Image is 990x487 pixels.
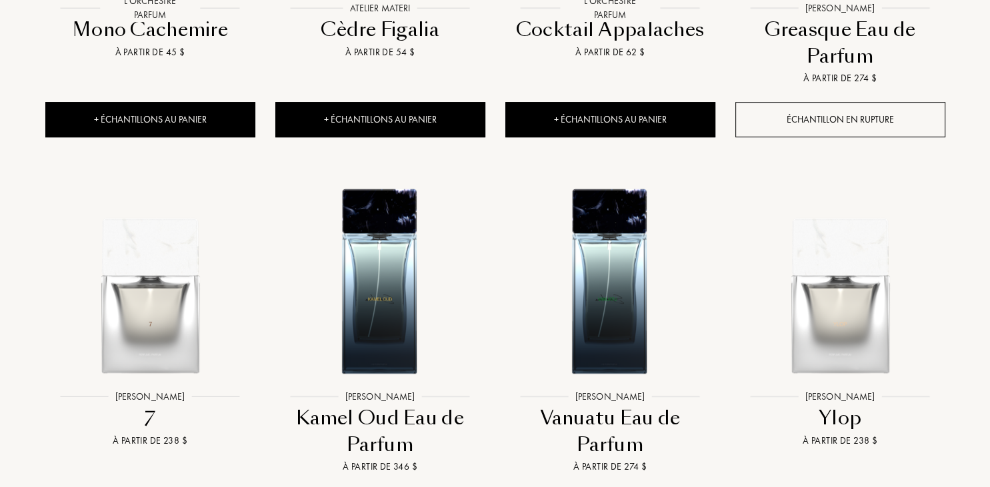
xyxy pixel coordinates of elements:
[281,405,480,458] div: Kamel Oud Eau de Parfum
[741,17,940,69] div: Greasque Eau de Parfum
[737,175,944,382] img: Ylop Sora Dora
[741,434,940,448] div: À partir de 238 $
[507,175,714,382] img: Vanuatu Eau de Parfum Sora Dora
[51,45,250,59] div: À partir de 45 $
[45,161,255,464] a: 7 Sora Dora[PERSON_NAME]7À partir de 238 $
[47,175,254,382] img: 7 Sora Dora
[45,102,255,137] div: + Échantillons au panier
[511,405,710,458] div: Vanuatu Eau de Parfum
[505,102,715,137] div: + Échantillons au panier
[741,71,940,85] div: À partir de 274 $
[735,161,945,464] a: Ylop Sora Dora[PERSON_NAME]YlopÀ partir de 238 $
[51,434,250,448] div: À partir de 238 $
[511,45,710,59] div: À partir de 62 $
[275,102,485,137] div: + Échantillons au panier
[735,102,945,137] div: Échantillon en rupture
[511,460,710,474] div: À partir de 274 $
[277,175,484,382] img: Kamel Oud Eau de Parfum Sora Dora
[281,45,480,59] div: À partir de 54 $
[281,460,480,474] div: À partir de 346 $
